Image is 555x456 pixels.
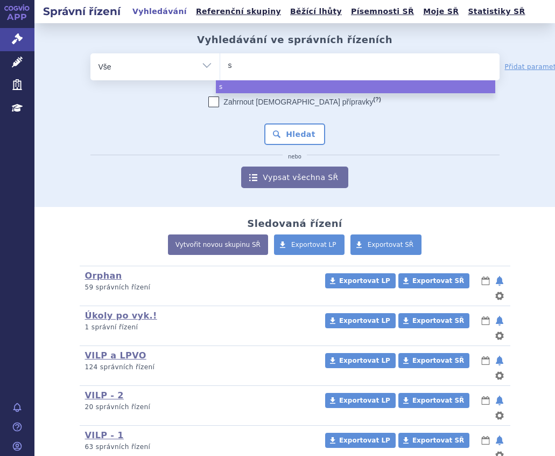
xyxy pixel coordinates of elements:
p: 124 správních řízení [85,363,316,372]
button: lhůty [480,394,491,407]
span: Exportovat SŘ [412,357,464,364]
button: notifikace [494,314,505,327]
button: lhůty [480,434,491,447]
a: Písemnosti SŘ [348,4,417,19]
a: Statistiky SŘ [465,4,528,19]
button: Hledat [264,123,325,145]
a: Exportovat LP [325,353,396,368]
p: 63 správních řízení [85,443,316,452]
span: Exportovat SŘ [412,277,464,285]
a: Úkoly po vyk.! [85,310,157,321]
button: lhůty [480,274,491,287]
button: nastavení [494,369,505,382]
a: VILP - 2 [85,390,124,400]
label: Zahrnout [DEMOGRAPHIC_DATA] přípravky [208,96,381,107]
a: Vytvořit novou skupinu SŘ [168,234,268,255]
a: Exportovat LP [325,433,396,448]
p: 1 správní řízení [85,323,316,332]
span: Exportovat LP [339,277,390,285]
a: Orphan [85,271,122,281]
h2: Vyhledávání ve správních řízeních [197,34,392,46]
abbr: (?) [373,96,381,103]
button: notifikace [494,354,505,367]
span: Exportovat SŘ [412,437,464,444]
button: lhůty [480,354,491,367]
span: Exportovat SŘ [368,241,414,248]
p: 20 správních řízení [85,403,316,412]
a: Exportovat LP [325,393,396,408]
a: Moje SŘ [420,4,462,19]
a: Exportovat SŘ [398,313,469,328]
span: Exportovat LP [339,357,390,364]
button: lhůty [480,314,491,327]
span: Exportovat LP [339,397,390,404]
p: 59 správních řízení [85,283,316,292]
li: s [216,80,495,93]
a: Exportovat LP [325,273,396,288]
h2: Sledovaná řízení [247,218,342,230]
button: nastavení [494,329,505,342]
i: nebo [283,154,307,160]
button: notifikace [494,274,505,287]
a: VILP a LPVO [85,350,146,361]
a: Exportovat SŘ [398,353,469,368]
button: notifikace [494,394,505,407]
a: VILP - 1 [85,430,124,440]
a: Vyhledávání [129,4,190,19]
button: nastavení [494,289,505,302]
a: Exportovat SŘ [398,273,469,288]
span: Exportovat LP [339,317,390,324]
a: Běžící lhůty [287,4,345,19]
a: Referenční skupiny [193,4,284,19]
span: Exportovat SŘ [412,397,464,404]
a: Vypsat všechna SŘ [241,167,348,188]
a: Exportovat SŘ [398,433,469,448]
a: Exportovat LP [274,234,345,255]
button: notifikace [494,434,505,447]
span: Exportovat SŘ [412,317,464,324]
a: Exportovat LP [325,313,396,328]
a: Exportovat SŘ [398,393,469,408]
a: Exportovat SŘ [350,234,422,255]
h2: Správní řízení [34,4,129,19]
span: Exportovat LP [339,437,390,444]
span: Exportovat LP [291,241,336,248]
button: nastavení [494,409,505,422]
